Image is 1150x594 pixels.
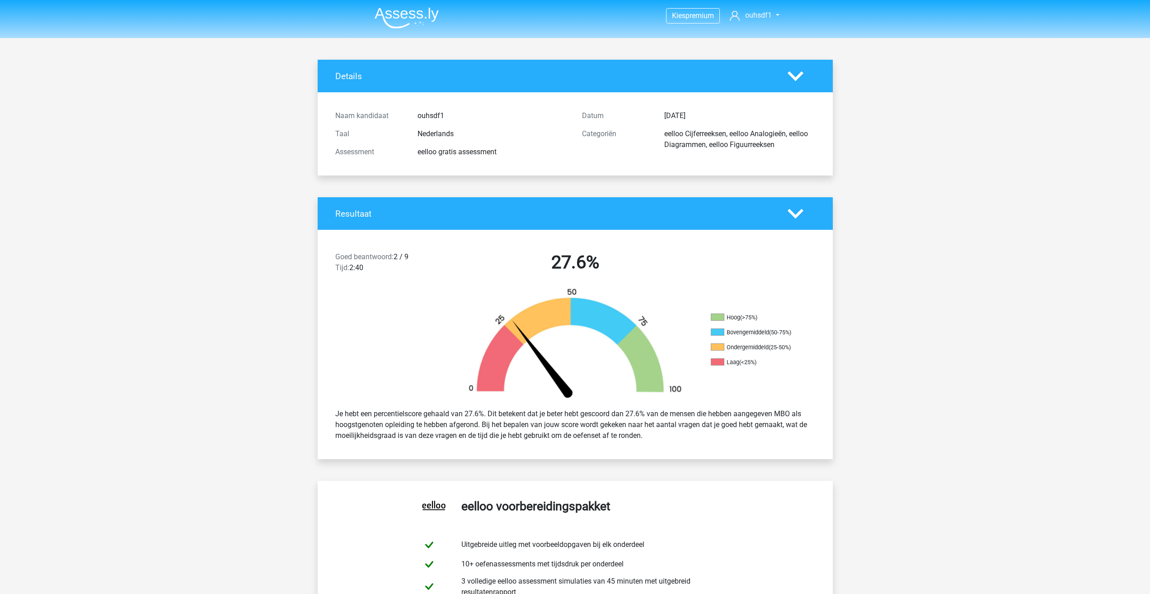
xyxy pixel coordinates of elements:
img: Assessly [375,7,439,29]
span: Goed beantwoord: [335,252,394,261]
div: (>75%) [740,314,757,321]
span: Kies [672,11,685,20]
div: Assessment [329,147,411,157]
div: ouhsdf1 [411,110,575,121]
h4: Resultaat [335,209,774,219]
li: Hoog [711,314,801,322]
h2: 27.6% [459,252,692,273]
div: eelloo gratis assessment [411,147,575,157]
span: ouhsdf1 [745,11,772,19]
a: ouhsdf1 [726,10,783,21]
div: [DATE] [657,110,822,121]
img: 28.7d4f644ce88e.png [453,288,697,401]
li: Laag [711,358,801,366]
div: Nederlands [411,128,575,139]
span: premium [685,11,714,20]
li: Bovengemiddeld [711,328,801,337]
div: (<25%) [739,359,756,366]
div: Categoriën [575,128,657,150]
div: Datum [575,110,657,121]
span: Tijd: [335,263,349,272]
div: 2 / 9 2:40 [329,252,452,277]
h4: Details [335,71,774,81]
div: Taal [329,128,411,139]
div: (25-50%) [769,344,791,351]
a: Kiespremium [667,10,719,22]
div: (50-75%) [769,329,791,336]
div: eelloo Cijferreeksen, eelloo Analogieën, eelloo Diagrammen, eelloo Figuurreeksen [657,128,822,150]
div: Naam kandidaat [329,110,411,121]
div: Je hebt een percentielscore gehaald van 27.6%. Dit betekent dat je beter hebt gescoord dan 27.6% ... [329,405,822,445]
li: Ondergemiddeld [711,343,801,352]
